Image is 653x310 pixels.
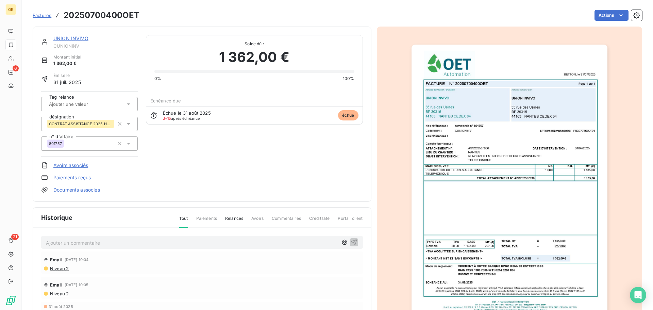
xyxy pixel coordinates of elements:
img: Logo LeanPay [5,295,16,306]
span: après échéance [163,116,200,120]
span: Paiements [196,215,217,227]
div: OE [5,4,16,15]
span: Niveau 2 [49,266,69,271]
span: Émise le [53,72,81,79]
span: 100% [343,76,354,82]
span: Échue le 31 août 2025 [163,110,211,116]
span: Portail client [338,215,363,227]
span: Tout [179,215,188,228]
span: J+15 [163,116,171,121]
a: Documents associés [53,186,100,193]
span: Email [50,282,63,288]
span: Creditsafe [309,215,330,227]
span: 31 août 2025 [49,305,73,309]
span: [DATE] 10:04 [65,258,89,262]
span: 1 362,00 € [219,47,289,67]
span: Historique [41,213,73,222]
a: UNION INVIVO [53,35,88,41]
span: Factures [33,13,51,18]
span: 31 juil. 2025 [53,79,81,86]
span: Avoirs [251,215,264,227]
span: Commentaires [272,215,301,227]
span: Solde dû : [154,41,354,47]
span: 21 [11,234,19,240]
span: 6 [13,65,19,71]
span: 1 362,00 € [53,60,81,67]
button: Actions [595,10,629,21]
h3: 20250700400OET [64,9,139,21]
span: Email [50,257,63,262]
span: 801757 [49,142,62,146]
span: [DATE] 10:05 [65,283,89,287]
span: Échéance due [150,98,181,103]
span: CUNIONINV [53,43,138,49]
span: Relances [225,215,243,227]
input: Ajouter une valeur [48,101,117,107]
span: CONTRAT ASSISTANCE 2025 HO / 10H -113,50 € [49,122,112,126]
span: Montant initial [53,54,81,60]
span: Niveau 2 [49,291,69,296]
span: échue [338,110,358,120]
a: Factures [33,12,51,19]
span: 0% [154,76,161,82]
a: Avoirs associés [53,162,88,169]
div: Open Intercom Messenger [630,287,646,303]
a: Paiements reçus [53,174,91,181]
